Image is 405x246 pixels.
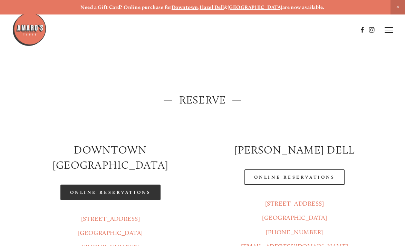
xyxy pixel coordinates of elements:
a: [GEOGRAPHIC_DATA] [78,229,143,237]
a: [PHONE_NUMBER] [266,228,323,236]
a: [STREET_ADDRESS] [81,215,140,223]
strong: & [224,4,228,10]
strong: are now available. [282,4,325,10]
a: [GEOGRAPHIC_DATA] [228,4,282,10]
h2: [PERSON_NAME] DELL [209,142,381,158]
a: Downtown [172,4,198,10]
a: Hazel Dell [200,4,224,10]
a: [GEOGRAPHIC_DATA] [262,214,327,222]
img: Amaro's Table [12,12,47,47]
strong: , [198,4,200,10]
h2: Downtown [GEOGRAPHIC_DATA] [24,142,196,173]
a: Online Reservations [60,185,161,200]
a: Online Reservations [244,169,345,185]
strong: Need a Gift Card? Online purchase for [80,4,172,10]
h2: — Reserve — [24,92,380,108]
a: [STREET_ADDRESS] [265,200,324,207]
